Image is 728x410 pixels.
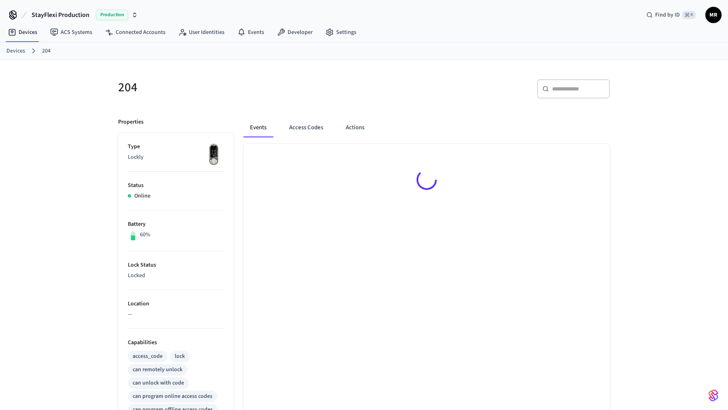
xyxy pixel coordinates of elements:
[339,118,371,137] button: Actions
[231,25,271,40] a: Events
[99,25,172,40] a: Connected Accounts
[128,310,224,319] p: —
[128,271,224,280] p: Locked
[655,11,680,19] span: Find by ID
[140,231,150,239] p: 60%
[283,118,330,137] button: Access Codes
[2,25,44,40] a: Devices
[133,352,163,361] div: access_code
[42,47,51,55] a: 204
[128,339,224,347] p: Capabilities
[128,220,224,229] p: Battery
[6,47,25,55] a: Devices
[706,8,721,22] span: MR
[705,7,722,23] button: MR
[128,143,224,151] p: Type
[44,25,99,40] a: ACS Systems
[32,10,89,20] span: StayFlexi Production
[133,366,182,374] div: can remotely unlock
[172,25,231,40] a: User Identities
[128,300,224,308] p: Location
[204,143,224,167] img: Lockly Vision Lock, Front
[640,8,702,22] div: Find by ID⌘ K
[271,25,319,40] a: Developer
[133,379,184,387] div: can unlock with code
[709,389,718,402] img: SeamLogoGradient.69752ec5.svg
[243,118,273,137] button: Events
[128,153,224,162] p: Lockly
[128,261,224,269] p: Lock Status
[118,118,144,126] p: Properties
[96,10,128,20] span: Production
[118,79,359,96] h5: 204
[175,352,185,361] div: lock
[134,192,150,200] p: Online
[128,181,224,190] p: Status
[243,118,610,137] div: ant example
[133,392,212,401] div: can program online access codes
[682,11,696,19] span: ⌘ K
[319,25,363,40] a: Settings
